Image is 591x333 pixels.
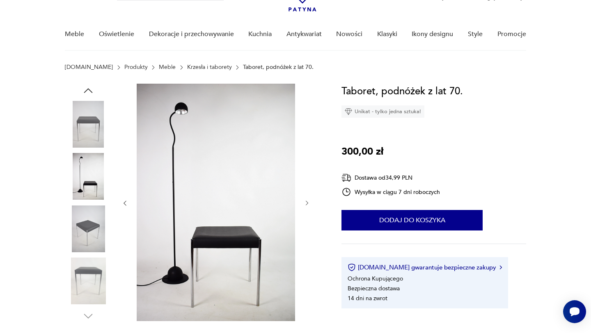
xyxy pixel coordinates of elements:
[412,18,453,50] a: Ikony designu
[65,64,113,71] a: [DOMAIN_NAME]
[286,18,322,50] a: Antykwariat
[341,144,383,160] p: 300,00 zł
[124,64,148,71] a: Produkty
[499,265,502,269] img: Ikona strzałki w prawo
[341,187,440,197] div: Wysyłka w ciągu 7 dni roboczych
[341,84,463,99] h1: Taboret, podnóżek z lat 70.
[348,294,387,302] li: 14 dni na zwrot
[348,275,403,283] li: Ochrona Kupującego
[341,210,483,230] button: Dodaj do koszyka
[65,18,84,50] a: Meble
[497,18,526,50] a: Promocje
[348,263,356,271] img: Ikona certyfikatu
[341,173,351,183] img: Ikona dostawy
[348,285,400,292] li: Bezpieczna dostawa
[65,205,112,252] img: Zdjęcie produktu Taboret, podnóżek z lat 70.
[341,105,424,118] div: Unikat - tylko jedna sztuka!
[377,18,397,50] a: Klasyki
[137,84,295,321] img: Zdjęcie produktu Taboret, podnóżek z lat 70.
[563,300,586,323] iframe: Smartsupp widget button
[345,108,352,115] img: Ikona diamentu
[348,263,502,271] button: [DOMAIN_NAME] gwarantuje bezpieczne zakupy
[65,101,112,148] img: Zdjęcie produktu Taboret, podnóżek z lat 70.
[99,18,134,50] a: Oświetlenie
[65,153,112,200] img: Zdjęcie produktu Taboret, podnóżek z lat 70.
[243,64,314,71] p: Taboret, podnóżek z lat 70.
[336,18,362,50] a: Nowości
[159,64,176,71] a: Meble
[65,258,112,304] img: Zdjęcie produktu Taboret, podnóżek z lat 70.
[187,64,232,71] a: Krzesła i taborety
[341,173,440,183] div: Dostawa od 34,99 PLN
[248,18,272,50] a: Kuchnia
[149,18,234,50] a: Dekoracje i przechowywanie
[468,18,483,50] a: Style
